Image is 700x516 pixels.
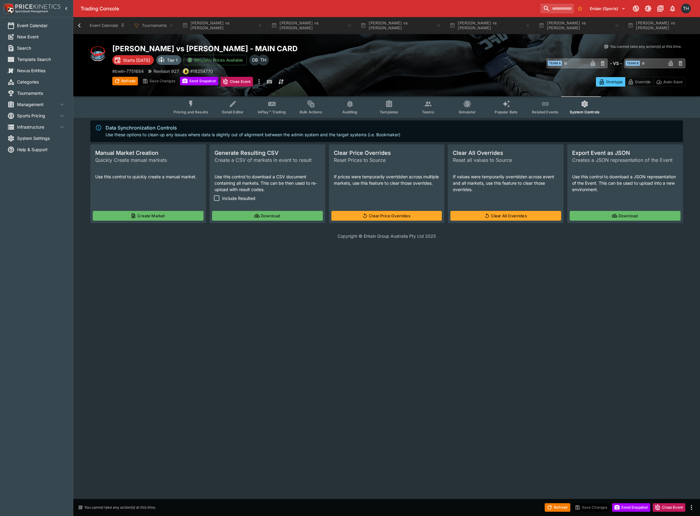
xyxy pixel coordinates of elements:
[612,503,650,512] button: Send Snapshot
[545,503,570,512] button: Refresh
[663,79,683,85] p: Auto-Save
[570,211,680,221] button: Download
[112,44,399,53] h2: Copy To Clipboard
[184,55,247,65] button: Simulator Prices Available
[167,57,178,63] p: Tier 1
[212,211,323,221] button: Download
[130,17,177,34] button: Tournaments
[268,17,355,34] button: [PERSON_NAME] vs [PERSON_NAME]
[153,68,179,74] p: Revision 927
[123,57,150,63] p: Starts [DATE]
[422,110,434,114] span: Teams
[630,3,641,14] button: Connected to PK
[548,61,562,66] span: Team A
[380,110,398,114] span: Templates
[17,101,58,108] span: Management
[626,61,640,66] span: Team B
[222,195,255,201] span: Include Resulted
[635,79,651,85] p: Override
[342,110,357,114] span: Auditing
[334,156,440,164] span: Reset Prices to Source
[17,79,66,85] span: Categories
[535,17,623,34] button: [PERSON_NAME] vs [PERSON_NAME]
[610,60,622,66] h6: - VS -
[17,56,66,62] span: Template Search
[112,68,144,74] p: Copy To Clipboard
[653,77,685,87] button: Auto-Save
[334,173,440,186] p: If prices were temporarily overridden across multiple markets, use this feature to clear those ov...
[174,110,208,114] span: Pricing and Results
[575,4,585,13] button: No Bookmarks
[572,173,678,193] p: Use this control to download a JSON representation of the Event. This can be used to upload into ...
[596,77,685,87] div: Start From
[183,69,189,74] img: bwin.png
[459,110,476,114] span: Simulator
[17,112,58,119] span: Sports Pricing
[643,3,654,14] button: Toggle light/dark mode
[112,77,138,85] button: Refresh
[17,67,66,74] span: Nexus Entities
[17,45,66,51] span: Search
[453,149,559,156] span: Clear All Overrides
[17,146,66,153] span: Help & Support
[95,149,201,156] span: Manual Market Creation
[610,44,682,49] p: You cannot take any action(s) at this time.
[2,2,14,15] img: PriceKinetics Logo
[215,156,320,164] span: Create a CSV of markets in event to result
[93,211,204,221] button: Create Market
[84,505,156,510] p: You cannot take any action(s) at this time.
[215,173,320,193] p: Use this control to download a CSV document containing all markets. This can be then used to re-u...
[334,149,440,156] span: Clear Price Overrides
[95,156,201,164] span: Quickly Create manual markets
[179,17,266,34] button: [PERSON_NAME] vs [PERSON_NAME]
[667,3,678,14] button: Notifications
[570,110,600,114] span: System Controls
[81,5,538,12] div: Trading Console
[258,110,286,114] span: InPlay™ Trading
[17,124,58,130] span: Infrastructure
[596,77,625,87] button: Overtype
[183,68,189,74] div: bwin
[106,122,400,140] div: Use these options to clean up any issues where data is slightly out of alignment between the admi...
[679,2,693,15] button: Todd Henderson
[495,110,518,114] span: Popular Bets
[255,77,263,87] button: more
[15,4,60,9] img: PriceKinetics
[17,135,66,141] span: System Settings
[190,68,213,74] p: Copy To Clipboard
[540,4,574,13] input: search
[586,4,629,13] button: Select Tenant
[453,156,559,164] span: Reset all values to Source
[300,110,322,114] span: Bulk Actions
[73,233,700,239] p: Copyright © Entain Group Australia Pty Ltd 2025
[450,211,561,221] button: Clear All Overrides
[357,17,445,34] button: [PERSON_NAME] vs [PERSON_NAME]
[606,79,622,85] p: Overtype
[17,34,66,40] span: New Event
[17,90,66,96] span: Tournaments
[572,149,678,156] span: Export Event as JSON
[572,156,678,164] span: Creates a JSON representation of the Event
[88,44,107,63] img: mma.png
[222,110,244,114] span: Detail Editor
[169,96,604,118] div: Event type filters
[446,17,534,34] button: [PERSON_NAME] vs [PERSON_NAME]
[106,124,400,131] div: Data Synchronization Controls
[532,110,558,114] span: Related Events
[95,173,201,180] p: Use this control to quickly create a manual market.
[681,4,691,13] div: Todd Henderson
[86,17,129,34] button: Event Calendar
[625,77,653,87] button: Override
[258,55,269,66] div: Todd Henderson
[453,173,559,193] p: If values were temporarily overridden across event and all markets, use this feature to clear tho...
[688,504,695,511] button: more
[655,3,666,14] button: Documentation
[249,55,260,66] div: Daniel Beswick
[215,149,320,156] span: Generate Resulting CSV
[653,503,685,512] button: Close Event
[221,77,253,87] button: Close Event
[180,77,218,85] button: Send Snapshot
[17,22,66,29] span: Event Calendar
[15,10,48,13] img: Sportsbook Management
[331,211,442,221] button: Clear Price Overrides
